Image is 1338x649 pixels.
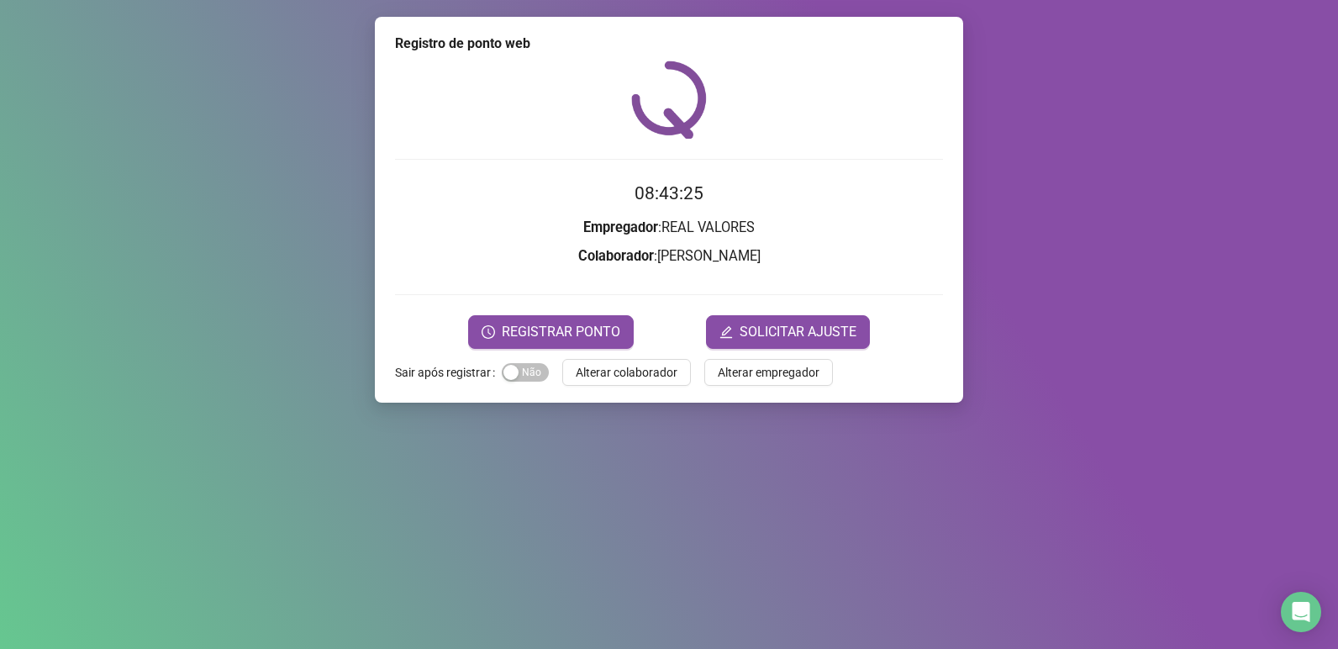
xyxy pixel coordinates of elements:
button: Alterar empregador [704,359,833,386]
label: Sair após registrar [395,359,502,386]
span: REGISTRAR PONTO [502,322,620,342]
div: Open Intercom Messenger [1281,592,1321,632]
div: Registro de ponto web [395,34,943,54]
strong: Colaborador [578,248,654,264]
img: QRPoint [631,61,707,139]
button: Alterar colaborador [562,359,691,386]
time: 08:43:25 [635,183,703,203]
button: editSOLICITAR AJUSTE [706,315,870,349]
strong: Empregador [583,219,658,235]
span: edit [719,325,733,339]
h3: : [PERSON_NAME] [395,245,943,267]
span: Alterar empregador [718,363,819,382]
h3: : REAL VALORES [395,217,943,239]
span: SOLICITAR AJUSTE [740,322,856,342]
span: clock-circle [482,325,495,339]
button: REGISTRAR PONTO [468,315,634,349]
span: Alterar colaborador [576,363,677,382]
